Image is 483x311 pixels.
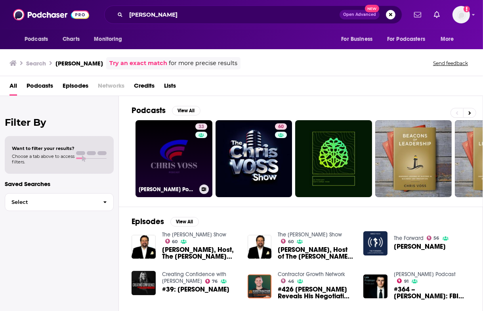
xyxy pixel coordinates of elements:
span: Want to filter your results? [12,146,74,151]
span: #426 [PERSON_NAME] Reveals His Negotiation Secrets (feat. [PERSON_NAME] - Never Split The Differe... [278,286,354,299]
a: 46 [281,278,294,283]
a: Lex Fridman Podcast [394,271,456,278]
p: Saved Searches [5,180,114,188]
span: 46 [288,280,294,283]
span: #39: [PERSON_NAME] [162,286,229,293]
a: 33 [195,123,207,130]
button: open menu [336,32,382,47]
button: open menu [19,32,58,47]
button: open menu [435,32,464,47]
span: For Podcasters [387,34,425,45]
span: 33 [199,123,204,131]
a: Credits [134,79,155,96]
a: #426 Chris Voss Reveals His Negotiation Secrets (feat. Chris Voss - Never Split The Difference) [278,286,354,299]
img: User Profile [452,6,470,23]
input: Search podcasts, credits, & more... [126,8,340,21]
span: 60 [288,240,294,244]
h3: Search [26,60,46,67]
a: The Rick Smith Show [278,231,342,238]
a: 91 [397,278,409,283]
a: Podcasts [27,79,53,96]
span: 91 [404,280,409,283]
span: Open Advanced [343,13,376,17]
a: Show notifications dropdown [431,8,443,21]
button: Open AdvancedNew [340,10,380,19]
a: Show notifications dropdown [411,8,424,21]
a: Creating Confidence with Heather Monahan [162,271,226,284]
button: open menu [382,32,437,47]
img: #364 – Chris Voss: FBI Hostage Negotiator [363,275,388,299]
div: Search podcasts, credits, & more... [104,6,402,24]
span: Logged in as gbrussel [452,6,470,23]
a: Try an exact match [109,59,167,68]
span: 76 [212,280,218,283]
span: 56 [434,236,439,240]
span: Charts [63,34,80,45]
h3: [PERSON_NAME] [55,60,103,67]
a: 60 [165,239,178,244]
svg: Add a profile image [464,6,470,12]
span: 60 [278,123,284,131]
a: Chris Voss, Host of The Chris Voss Show @CHRISVOSS @CHRISVOSSSHOW [278,246,354,260]
span: Networks [98,79,124,96]
a: 56 [427,236,439,240]
span: [PERSON_NAME] [394,243,446,250]
img: Podchaser - Follow, Share and Rate Podcasts [13,7,89,22]
button: open menu [88,32,132,47]
a: 76 [205,279,218,284]
a: Charts [57,32,84,47]
a: 60 [275,123,287,130]
a: Lists [164,79,176,96]
span: Choose a tab above to access filters. [12,154,74,165]
a: Chris Voss [394,243,446,250]
img: #39: Chris Voss [132,271,156,295]
span: for more precise results [169,59,237,68]
img: Chris Voss, Host, The Chris Voss Show @CHRISVOSS @CHRISVOSSSHOW [132,235,156,259]
a: #39: Chris Voss [162,286,229,293]
span: #364 – [PERSON_NAME]: FBI Hostage Negotiator [394,286,470,299]
a: #364 – Chris Voss: FBI Hostage Negotiator [394,286,470,299]
button: Select [5,193,114,211]
a: Contractor Growth Network [278,271,345,278]
span: New [365,5,379,12]
a: EpisodesView All [132,217,199,227]
a: PodcastsView All [132,106,200,115]
a: 60 [216,120,292,197]
a: Episodes [63,79,88,96]
h3: [PERSON_NAME] Podcast [139,186,196,193]
img: #426 Chris Voss Reveals His Negotiation Secrets (feat. Chris Voss - Never Split The Difference) [248,275,272,299]
h2: Podcasts [132,106,166,115]
a: The Forward [394,235,424,242]
button: View All [170,217,199,227]
a: 33[PERSON_NAME] Podcast [136,120,212,197]
h2: Episodes [132,217,164,227]
span: Monitoring [94,34,122,45]
a: Chris Voss, Host, The Chris Voss Show @CHRISVOSS @CHRISVOSSSHOW [162,246,238,260]
span: More [441,34,454,45]
img: Chris Voss [363,231,388,255]
span: [PERSON_NAME], Host of The [PERSON_NAME] Show @CHRISVOSS @CHRISVOSSSHOW [278,246,354,260]
a: 60 [281,239,294,244]
span: Select [5,200,97,205]
span: 60 [172,240,178,244]
button: Show profile menu [452,6,470,23]
img: Chris Voss, Host of The Chris Voss Show @CHRISVOSS @CHRISVOSSSHOW [248,235,272,259]
button: View All [172,106,200,115]
a: All [10,79,17,96]
span: For Business [341,34,372,45]
span: Podcasts [25,34,48,45]
button: Send feedback [431,60,470,67]
span: [PERSON_NAME], Host, The [PERSON_NAME] Show @CHRISVOSS @CHRISVOSSSHOW [162,246,238,260]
